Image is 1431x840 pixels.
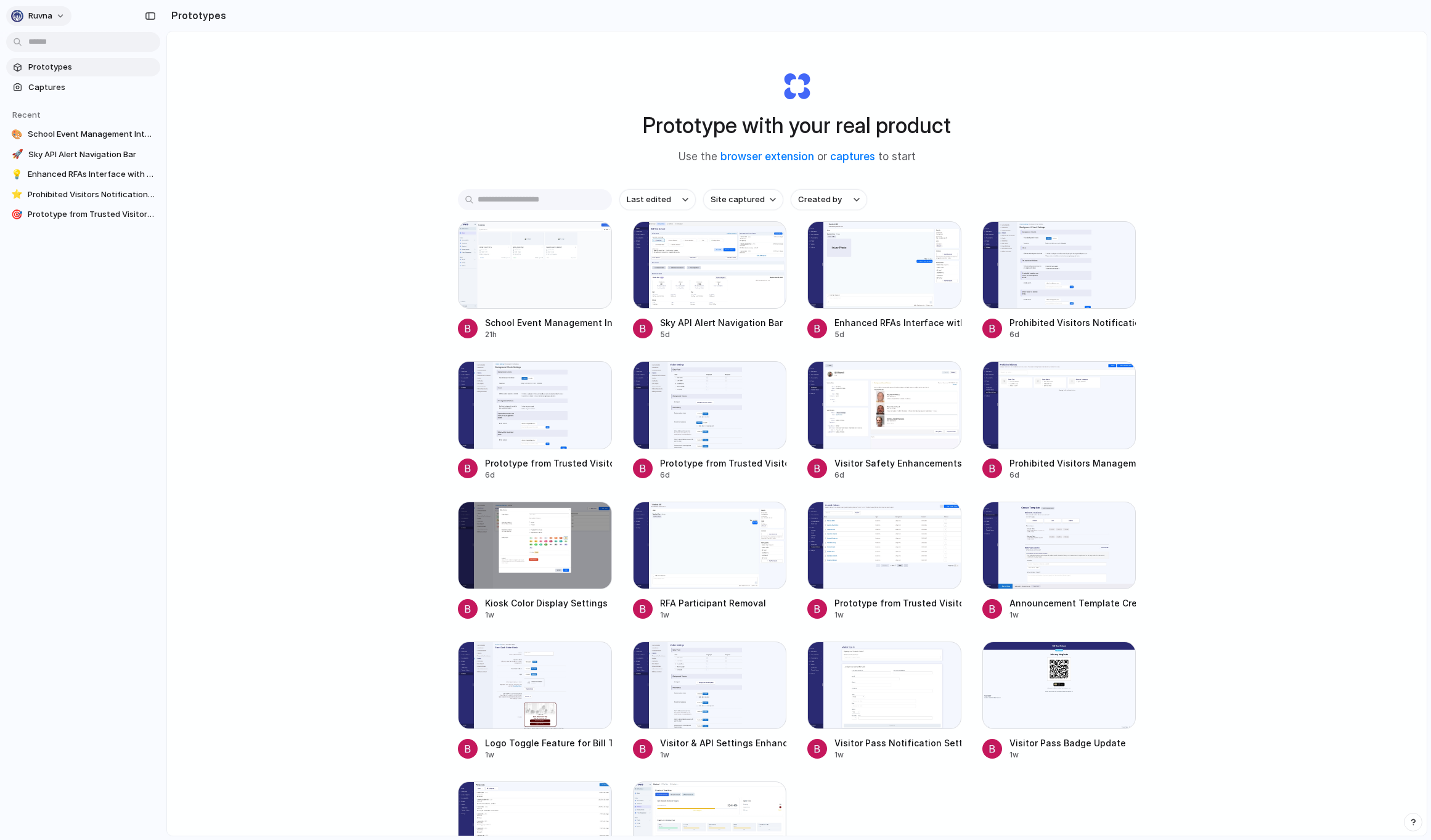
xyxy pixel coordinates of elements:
[982,361,1136,480] a: Prohibited Visitors ManagementProhibited Visitors Management6d
[1009,749,1126,760] div: 1w
[485,749,612,760] div: 1w
[28,149,155,161] span: Sky API Alert Navigation Bar
[643,109,951,142] h1: Prototype with your real product
[11,168,23,181] div: 💡
[6,78,160,97] a: Captures
[28,128,155,141] span: School Event Management Interface
[679,149,916,165] span: Use the or to start
[982,221,1136,340] a: Prohibited Visitors Notification SettingsProhibited Visitors Notification Settings6d
[458,361,612,480] a: Prototype from Trusted Visitors Action RequiredPrototype from Trusted Visitors Action Required6d
[485,316,612,329] div: School Event Management Interface
[6,165,160,184] a: 💡Enhanced RFAs Interface with Photos and Navigation
[711,194,765,206] span: Site captured
[633,502,787,621] a: RFA Participant RemovalRFA Participant Removal1w
[807,361,961,480] a: Visitor Safety EnhancementsVisitor Safety Enhancements6d
[11,149,23,161] div: 🚀
[458,642,612,760] a: Logo Toggle Feature for Bill Test SchoolLogo Toggle Feature for Bill Test School1w
[660,749,787,760] div: 1w
[633,221,787,340] a: Sky API Alert Navigation BarSky API Alert Navigation Bar5d
[485,610,608,621] div: 1w
[660,736,787,749] div: Visitor & API Settings Enhancement
[660,329,783,340] div: 5d
[28,61,155,73] span: Prototypes
[6,58,160,76] a: Prototypes
[627,194,671,206] span: Last edited
[28,208,155,221] span: Prototype from Trusted Visitors Action Required
[28,81,155,94] span: Captures
[834,329,961,340] div: 5d
[830,150,875,163] a: captures
[6,125,160,144] a: 🎨School Event Management Interface
[633,642,787,760] a: Visitor & API Settings EnhancementVisitor & API Settings Enhancement1w
[485,736,612,749] div: Logo Toggle Feature for Bill Test School
[807,642,961,760] a: Visitor Pass Notification SettingsVisitor Pass Notification Settings1w
[720,150,814,163] a: browser extension
[28,168,155,181] span: Enhanced RFAs Interface with Photos and Navigation
[1009,610,1136,621] div: 1w
[1009,597,1136,610] div: Announcement Template Creation for Ruvna
[485,329,612,340] div: 21h
[12,110,41,120] span: Recent
[6,145,160,164] a: 🚀Sky API Alert Navigation Bar
[807,221,961,340] a: Enhanced RFAs Interface with Photos and NavigationEnhanced RFAs Interface with Photos and Navigat...
[11,189,23,201] div: ⭐
[660,470,787,481] div: 6d
[28,10,52,22] span: Ruvna
[6,186,160,204] a: ⭐Prohibited Visitors Notification Settings
[834,470,961,481] div: 6d
[458,502,612,621] a: Kiosk Color Display SettingsKiosk Color Display Settings1w
[458,221,612,340] a: School Event Management InterfaceSchool Event Management Interface21h
[660,316,783,329] div: Sky API Alert Navigation Bar
[1009,316,1136,329] div: Prohibited Visitors Notification Settings
[633,361,787,480] a: Prototype from Trusted Visitors Action RequiredPrototype from Trusted Visitors Action Required6d
[1009,470,1136,481] div: 6d
[660,457,787,470] div: Prototype from Trusted Visitors Action Required
[11,208,23,221] div: 🎯
[1009,736,1126,749] div: Visitor Pass Badge Update
[1009,329,1136,340] div: 6d
[1009,457,1136,470] div: Prohibited Visitors Management
[28,189,155,201] span: Prohibited Visitors Notification Settings
[703,189,783,210] button: Site captured
[485,470,612,481] div: 6d
[619,189,696,210] button: Last edited
[166,8,226,23] h2: Prototypes
[791,189,867,210] button: Created by
[834,457,961,470] div: Visitor Safety Enhancements
[485,457,612,470] div: Prototype from Trusted Visitors Action Required
[6,6,71,26] button: Ruvna
[11,128,23,141] div: 🎨
[834,749,961,760] div: 1w
[807,502,961,621] a: Prototype from Trusted Visitors PagePrototype from Trusted Visitors Page1w
[834,597,961,610] div: Prototype from Trusted Visitors Page
[834,316,961,329] div: Enhanced RFAs Interface with Photos and Navigation
[834,736,961,749] div: Visitor Pass Notification Settings
[982,642,1136,760] a: Visitor Pass Badge UpdateVisitor Pass Badge Update1w
[660,610,766,621] div: 1w
[834,610,961,621] div: 1w
[982,502,1136,621] a: Announcement Template Creation for RuvnaAnnouncement Template Creation for Ruvna1w
[660,597,766,610] div: RFA Participant Removal
[798,194,842,206] span: Created by
[6,205,160,224] a: 🎯Prototype from Trusted Visitors Action Required
[485,597,608,610] div: Kiosk Color Display Settings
